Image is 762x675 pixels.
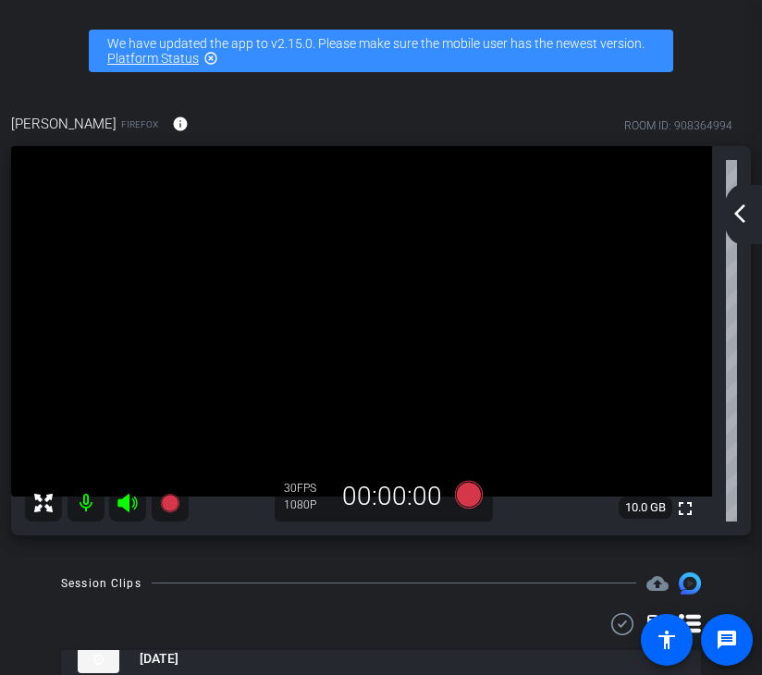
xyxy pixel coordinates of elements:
img: Session clips [679,572,701,595]
mat-icon: message [716,629,738,651]
span: 10.0 GB [619,497,672,519]
mat-icon: accessibility [656,629,678,651]
span: [PERSON_NAME] [11,114,117,134]
mat-icon: info [172,116,189,132]
div: 30 [284,481,330,496]
a: Platform Status [107,51,199,66]
mat-icon: highlight_off [203,51,218,66]
span: Firefox [121,117,158,131]
div: 00:00:00 [330,481,454,512]
span: Destinations for your clips [646,572,669,595]
div: ROOM ID: 908364994 [624,117,732,134]
mat-icon: cloud_upload [646,572,669,595]
span: FPS [297,482,316,495]
div: We have updated the app to v2.15.0. Please make sure the mobile user has the newest version. [89,30,673,72]
div: Session Clips [61,574,141,593]
div: 1080P [284,497,330,512]
mat-icon: fullscreen [674,497,696,520]
img: thumb-nail [78,645,119,673]
mat-icon: arrow_back_ios_new [729,202,751,225]
span: [DATE] [140,649,178,669]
